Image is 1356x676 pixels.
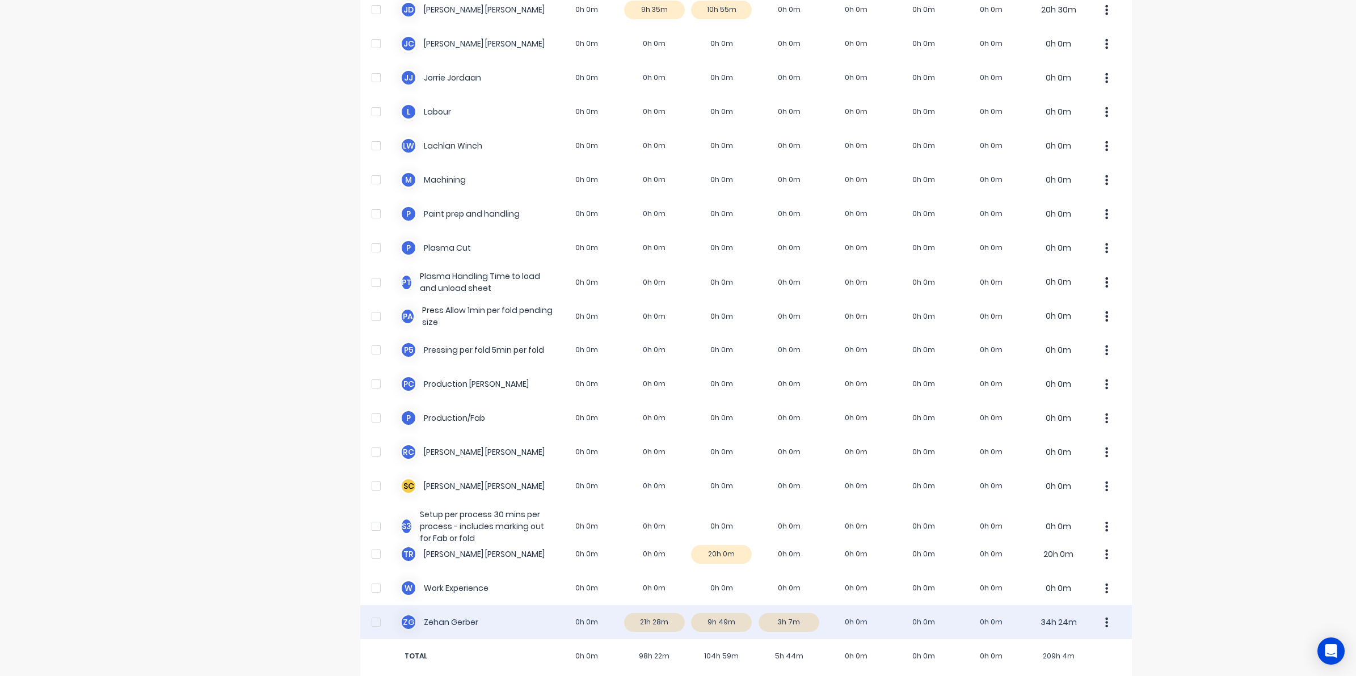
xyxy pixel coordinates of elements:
span: 0h 0m [553,651,621,661]
span: 0h 0m [958,651,1025,661]
div: Open Intercom Messenger [1317,637,1345,665]
span: 104h 59m [688,651,756,661]
span: TOTAL [400,651,553,661]
span: 5h 44m [755,651,823,661]
span: 98h 22m [621,651,688,661]
span: 0h 0m [890,651,958,661]
span: 209h 4m [1025,651,1092,661]
span: 0h 0m [823,651,890,661]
